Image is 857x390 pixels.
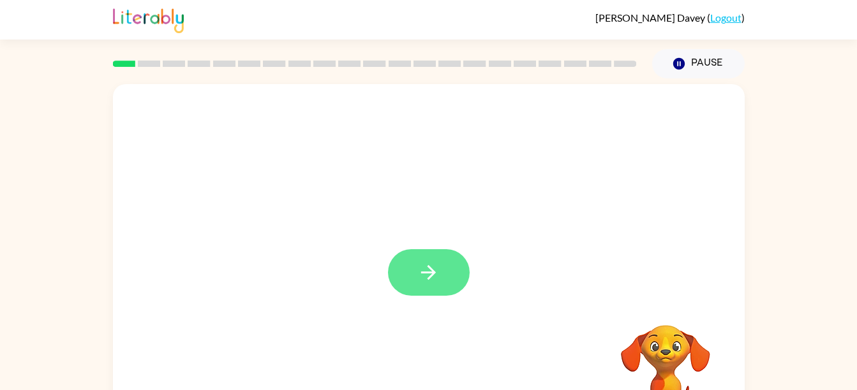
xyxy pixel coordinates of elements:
[113,5,184,33] img: Literably
[710,11,741,24] a: Logout
[595,11,745,24] div: ( )
[652,49,745,78] button: Pause
[595,11,707,24] span: [PERSON_NAME] Davey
